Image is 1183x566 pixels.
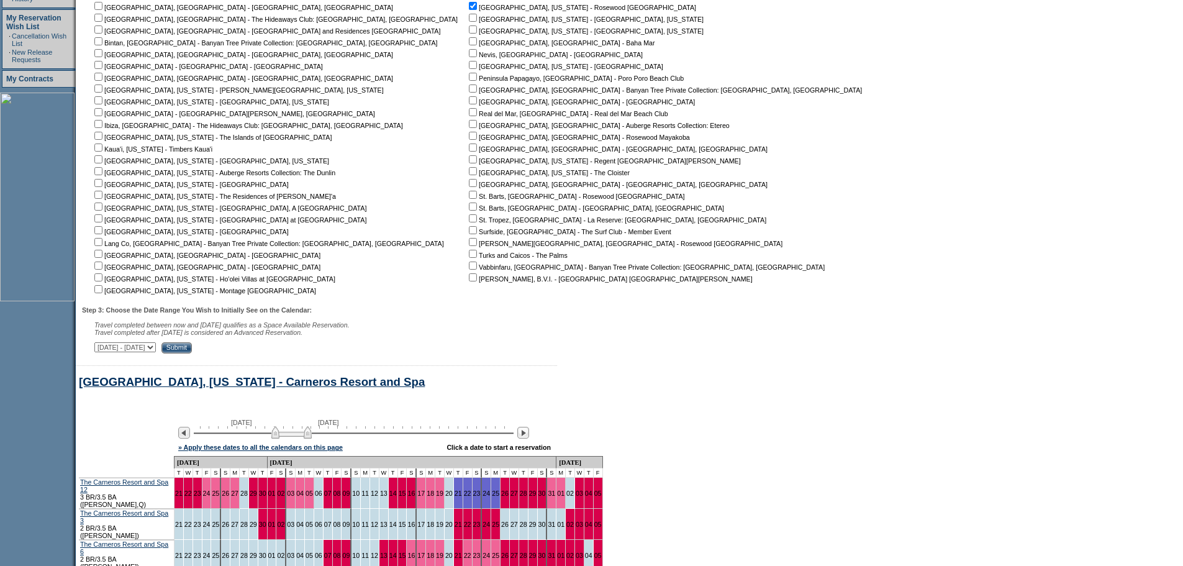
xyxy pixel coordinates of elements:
nobr: St. Barts, [GEOGRAPHIC_DATA] - [GEOGRAPHIC_DATA], [GEOGRAPHIC_DATA] [466,204,724,212]
a: 27 [510,552,518,559]
td: S [276,468,286,478]
td: [DATE] [175,456,268,468]
nobr: Vabbinfaru, [GEOGRAPHIC_DATA] - Banyan Tree Private Collection: [GEOGRAPHIC_DATA], [GEOGRAPHIC_DATA] [466,263,825,271]
td: M [230,468,240,478]
a: 04 [585,521,592,528]
td: M [361,468,370,478]
nobr: [GEOGRAPHIC_DATA], [US_STATE] - [GEOGRAPHIC_DATA], [US_STATE] [92,98,329,106]
a: 03 [287,552,294,559]
nobr: Lang Co, [GEOGRAPHIC_DATA] - Banyan Tree Private Collection: [GEOGRAPHIC_DATA], [GEOGRAPHIC_DATA] [92,240,444,247]
nobr: Real del Mar, [GEOGRAPHIC_DATA] - Real del Mar Beach Club [466,110,668,117]
td: S [351,468,361,478]
a: 29 [250,521,257,528]
a: 27 [231,552,238,559]
a: 21 [175,521,183,528]
a: 12 [371,552,378,559]
a: 05 [594,490,602,497]
td: T [175,468,184,478]
nobr: Turks and Caicos - The Palms [466,252,568,259]
a: 07 [324,490,332,497]
nobr: [GEOGRAPHIC_DATA], [US_STATE] - [GEOGRAPHIC_DATA] at [GEOGRAPHIC_DATA] [92,216,366,224]
td: S [211,468,221,478]
a: 31 [548,521,555,528]
td: F [268,468,277,478]
a: 05 [594,552,602,559]
a: 17 [417,521,425,528]
nobr: [GEOGRAPHIC_DATA], [US_STATE] - [GEOGRAPHIC_DATA], A [GEOGRAPHIC_DATA] [92,204,366,212]
nobr: Kaua'i, [US_STATE] - Timbers Kaua'i [92,145,212,153]
nobr: [GEOGRAPHIC_DATA], [US_STATE] - [GEOGRAPHIC_DATA] [92,181,289,188]
nobr: [GEOGRAPHIC_DATA], [US_STATE] - [GEOGRAPHIC_DATA] [466,63,663,70]
td: T [454,468,463,478]
a: 14 [389,521,397,528]
td: F [398,468,407,478]
td: · [9,48,11,63]
a: 10 [352,490,360,497]
a: 25 [212,552,219,559]
nobr: [GEOGRAPHIC_DATA], [US_STATE] - [GEOGRAPHIC_DATA], [US_STATE] [466,16,704,23]
a: 29 [250,552,257,559]
a: 17 [417,490,425,497]
a: 30 [538,552,546,559]
nobr: [GEOGRAPHIC_DATA], [US_STATE] - Montage [GEOGRAPHIC_DATA] [92,287,316,294]
nobr: [GEOGRAPHIC_DATA], [US_STATE] - [GEOGRAPHIC_DATA], [US_STATE] [466,27,704,35]
a: 07 [324,521,332,528]
a: 29 [529,552,537,559]
nobr: [GEOGRAPHIC_DATA], [US_STATE] - Ho'olei Villas at [GEOGRAPHIC_DATA] [92,275,335,283]
a: 04 [296,490,304,497]
nobr: [GEOGRAPHIC_DATA], [US_STATE] - Regent [GEOGRAPHIC_DATA][PERSON_NAME] [466,157,741,165]
a: 04 [585,490,592,497]
a: 26 [501,521,509,528]
nobr: [GEOGRAPHIC_DATA], [US_STATE] - [GEOGRAPHIC_DATA] [92,228,289,235]
nobr: [GEOGRAPHIC_DATA], [US_STATE] - Auberge Resorts Collection: The Dunlin [92,169,335,176]
td: T [305,468,314,478]
a: 30 [259,521,266,528]
td: W [249,468,258,478]
a: 02 [566,552,574,559]
a: 10 [352,552,360,559]
nobr: St. Barts, [GEOGRAPHIC_DATA] - Rosewood [GEOGRAPHIC_DATA] [466,193,684,200]
a: My Reservation Wish List [6,14,61,31]
a: 06 [315,552,322,559]
span: Travel completed between now and [DATE] qualifies as a Space Available Reservation. [94,321,350,329]
td: [DATE] [556,456,602,468]
a: 27 [231,490,238,497]
a: 20 [445,552,453,559]
a: 14 [389,490,397,497]
a: My Contracts [6,75,53,83]
td: F [202,468,212,478]
td: T [370,468,379,478]
a: 26 [501,490,509,497]
td: 2 BR/3.5 BA ([PERSON_NAME]) [79,509,175,540]
a: 19 [436,521,443,528]
td: W [314,468,324,478]
a: 12 [371,521,378,528]
span: [DATE] [318,419,339,426]
a: 06 [315,490,322,497]
a: 21 [175,490,183,497]
td: S [221,468,230,478]
td: S [286,468,296,478]
td: T [240,468,249,478]
td: S [538,468,548,478]
a: 16 [407,552,415,559]
nobr: [GEOGRAPHIC_DATA], [GEOGRAPHIC_DATA] - [GEOGRAPHIC_DATA], [GEOGRAPHIC_DATA] [92,4,393,11]
a: 20 [445,521,453,528]
td: S [547,468,556,478]
a: 16 [407,521,415,528]
nobr: [GEOGRAPHIC_DATA], [GEOGRAPHIC_DATA] - Rosewood Mayakoba [466,134,690,141]
a: 25 [492,521,499,528]
img: Next [517,427,529,439]
a: 25 [212,490,219,497]
a: 08 [333,521,341,528]
a: 22 [184,521,192,528]
a: 26 [222,490,229,497]
a: 10 [352,521,360,528]
a: 21 [455,552,462,559]
a: 15 [399,490,406,497]
a: 22 [184,552,192,559]
nobr: [GEOGRAPHIC_DATA], [GEOGRAPHIC_DATA] - [GEOGRAPHIC_DATA], [GEOGRAPHIC_DATA] [466,181,768,188]
a: 03 [576,521,583,528]
a: 24 [203,490,211,497]
nobr: [GEOGRAPHIC_DATA], [GEOGRAPHIC_DATA] - Baha Mar [466,39,655,47]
